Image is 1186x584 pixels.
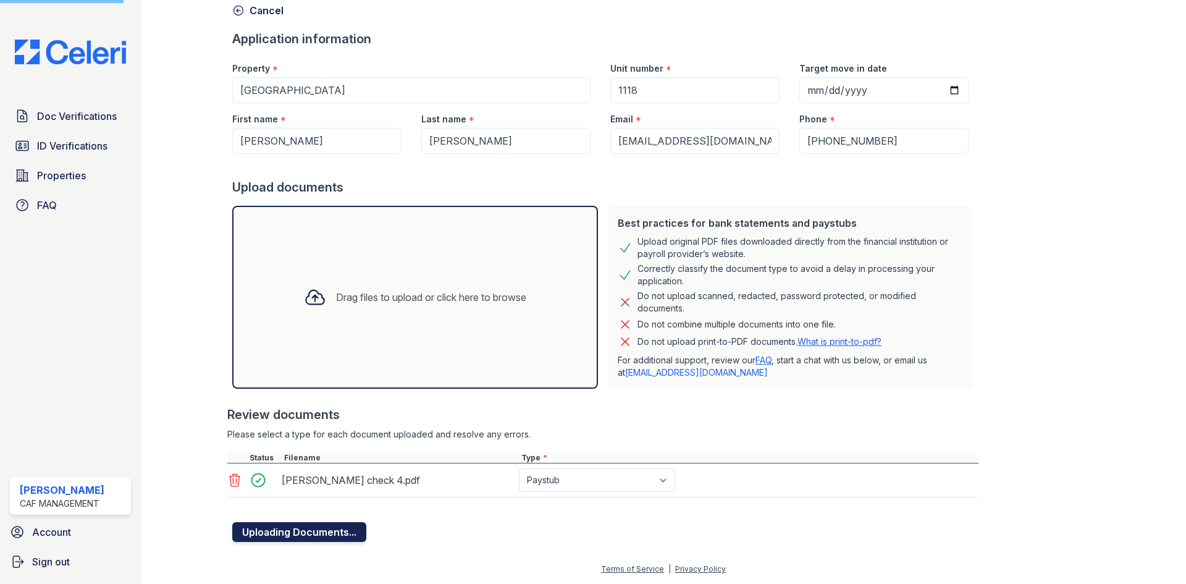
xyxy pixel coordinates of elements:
[618,216,964,231] div: Best practices for bank statements and paystubs
[799,113,827,125] label: Phone
[10,193,131,218] a: FAQ
[227,406,978,423] div: Review documents
[610,62,663,75] label: Unit number
[232,179,978,196] div: Upload documents
[20,483,104,497] div: [PERSON_NAME]
[32,525,71,540] span: Account
[421,113,466,125] label: Last name
[618,354,964,379] p: For additional support, review our , start a chat with us below, or email us at
[336,290,526,305] div: Drag files to upload or click here to browse
[637,263,964,287] div: Correctly classify the document type to avoid a delay in processing your application.
[232,113,278,125] label: First name
[637,235,964,260] div: Upload original PDF files downloaded directly from the financial institution or payroll provider’...
[675,564,726,573] a: Privacy Policy
[625,367,768,378] a: [EMAIL_ADDRESS][DOMAIN_NAME]
[20,497,104,510] div: CAF Management
[5,520,136,544] a: Account
[637,317,836,332] div: Do not combine multiple documents into one file.
[637,290,964,315] div: Do not upload scanned, redacted, password protected, or modified documents.
[37,198,57,213] span: FAQ
[5,40,136,64] img: CE_Logo_Blue-a8612792a0a2168367f1c8372b55b34899dd931a85d93a1a3d3e32e68fde9ad4.png
[668,564,671,573] div: |
[10,104,131,129] a: Doc Verifications
[5,549,136,574] a: Sign out
[232,522,366,542] button: Uploading Documents...
[601,564,664,573] a: Terms of Service
[232,62,270,75] label: Property
[519,453,978,463] div: Type
[10,163,131,188] a: Properties
[637,336,881,348] p: Do not upload print-to-PDF documents.
[10,133,131,158] a: ID Verifications
[37,138,107,153] span: ID Verifications
[799,62,887,75] label: Target move in date
[610,113,633,125] label: Email
[32,554,70,569] span: Sign out
[755,355,772,365] a: FAQ
[37,109,117,124] span: Doc Verifications
[282,470,514,490] div: [PERSON_NAME] check 4.pdf
[282,453,519,463] div: Filename
[227,428,978,441] div: Please select a type for each document uploaded and resolve any errors.
[37,168,86,183] span: Properties
[797,336,881,347] a: What is print-to-pdf?
[232,30,978,48] div: Application information
[247,453,282,463] div: Status
[232,3,284,18] a: Cancel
